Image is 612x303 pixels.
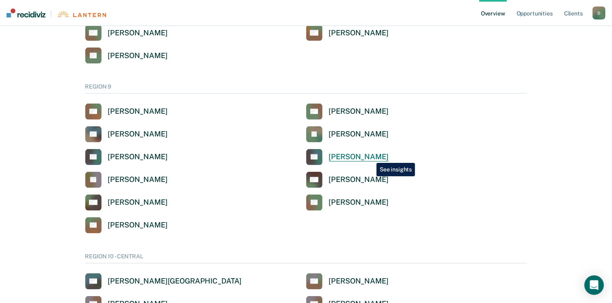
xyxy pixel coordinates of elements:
[85,83,527,94] div: REGION 9
[85,104,168,120] a: [PERSON_NAME]
[85,195,168,211] a: [PERSON_NAME]
[108,221,168,230] div: [PERSON_NAME]
[6,9,45,17] img: Recidiviz
[6,9,106,17] a: |
[85,48,168,64] a: [PERSON_NAME]
[584,275,604,295] div: Open Intercom Messenger
[108,198,168,207] div: [PERSON_NAME]
[306,104,389,120] a: [PERSON_NAME]
[329,198,389,207] div: [PERSON_NAME]
[85,149,168,165] a: [PERSON_NAME]
[306,25,389,41] a: [PERSON_NAME]
[85,217,168,234] a: [PERSON_NAME]
[108,130,168,139] div: [PERSON_NAME]
[306,172,389,188] a: [PERSON_NAME]
[329,175,389,184] div: [PERSON_NAME]
[45,11,57,17] span: |
[329,277,389,286] div: [PERSON_NAME]
[329,107,389,116] div: [PERSON_NAME]
[85,273,242,290] a: [PERSON_NAME][GEOGRAPHIC_DATA]
[108,28,168,38] div: [PERSON_NAME]
[329,152,389,162] div: [PERSON_NAME]
[306,149,389,165] a: [PERSON_NAME]
[108,152,168,162] div: [PERSON_NAME]
[306,126,389,143] a: [PERSON_NAME]
[108,51,168,61] div: [PERSON_NAME]
[85,25,168,41] a: [PERSON_NAME]
[108,277,242,286] div: [PERSON_NAME][GEOGRAPHIC_DATA]
[593,6,606,19] button: D
[57,11,106,17] img: Lantern
[85,253,527,264] div: REGION 10 - CENTRAL
[329,28,389,38] div: [PERSON_NAME]
[85,126,168,143] a: [PERSON_NAME]
[306,273,389,290] a: [PERSON_NAME]
[329,130,389,139] div: [PERSON_NAME]
[306,195,389,211] a: [PERSON_NAME]
[108,175,168,184] div: [PERSON_NAME]
[85,172,168,188] a: [PERSON_NAME]
[108,107,168,116] div: [PERSON_NAME]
